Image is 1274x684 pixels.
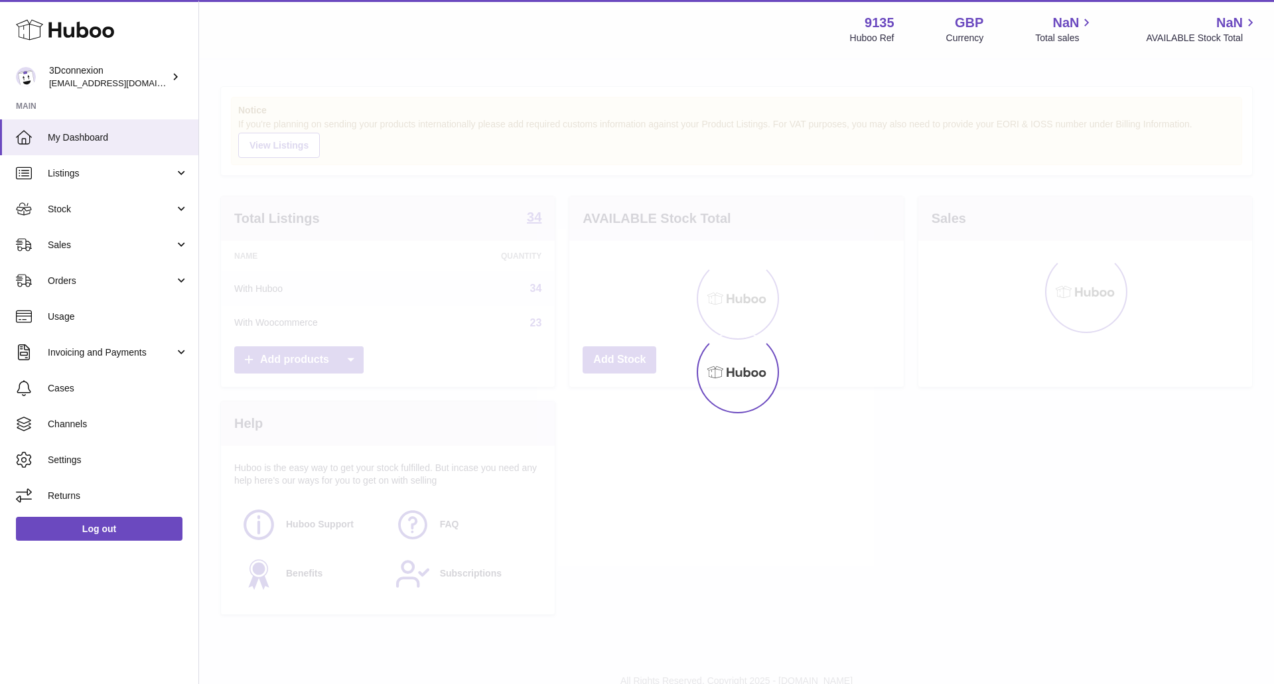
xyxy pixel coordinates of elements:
[48,418,188,431] span: Channels
[865,14,894,32] strong: 9135
[1146,32,1258,44] span: AVAILABLE Stock Total
[1216,14,1243,32] span: NaN
[48,382,188,395] span: Cases
[48,203,175,216] span: Stock
[850,32,894,44] div: Huboo Ref
[1146,14,1258,44] a: NaN AVAILABLE Stock Total
[1035,14,1094,44] a: NaN Total sales
[49,64,169,90] div: 3Dconnexion
[946,32,984,44] div: Currency
[48,131,188,144] span: My Dashboard
[48,346,175,359] span: Invoicing and Payments
[49,78,195,88] span: [EMAIL_ADDRESS][DOMAIN_NAME]
[16,67,36,87] img: order_eu@3dconnexion.com
[48,275,175,287] span: Orders
[48,239,175,251] span: Sales
[16,517,182,541] a: Log out
[48,490,188,502] span: Returns
[48,310,188,323] span: Usage
[1035,32,1094,44] span: Total sales
[48,454,188,466] span: Settings
[1052,14,1079,32] span: NaN
[955,14,983,32] strong: GBP
[48,167,175,180] span: Listings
